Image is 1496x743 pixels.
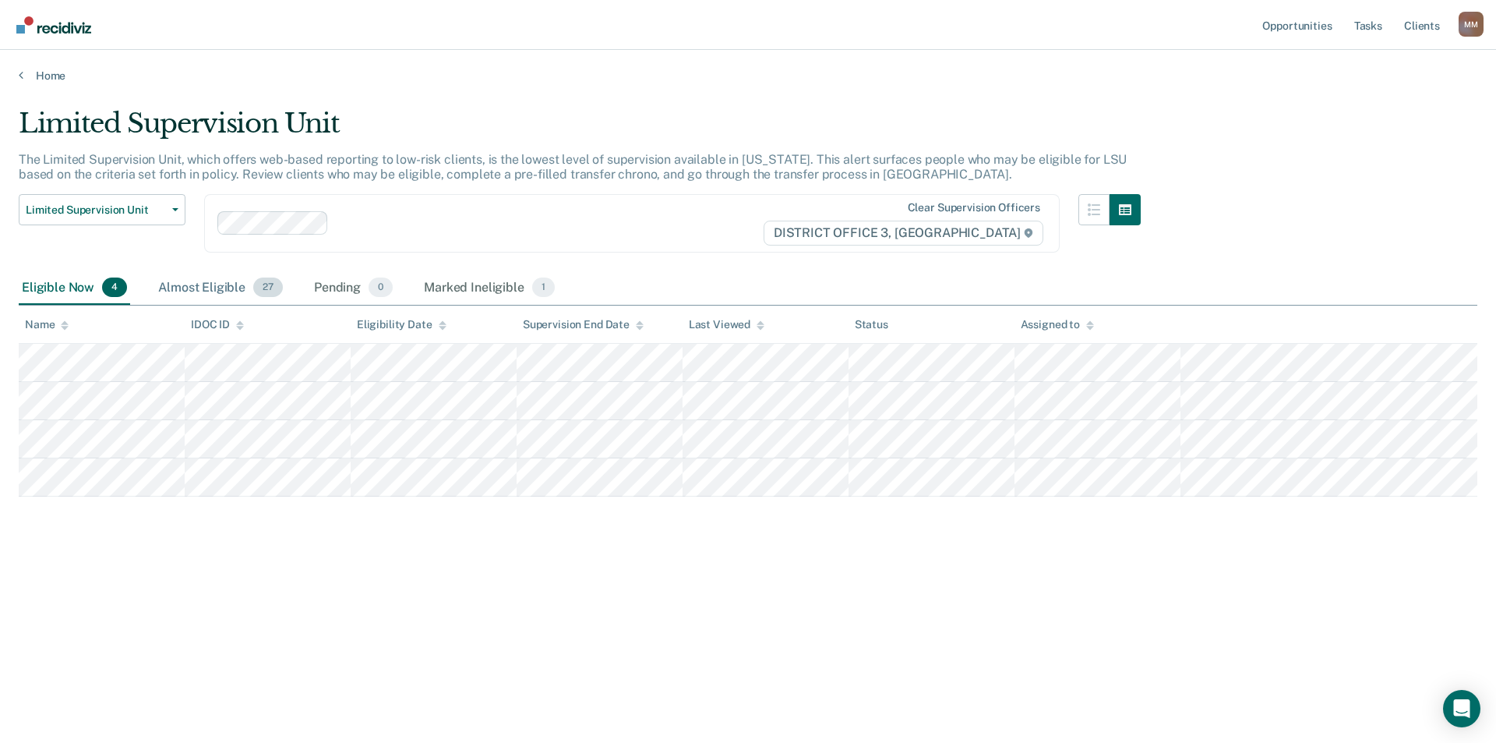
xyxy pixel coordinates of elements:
[421,271,558,306] div: Marked Ineligible1
[25,318,69,331] div: Name
[1021,318,1094,331] div: Assigned to
[311,271,396,306] div: Pending0
[908,201,1040,214] div: Clear supervision officers
[19,69,1477,83] a: Home
[155,271,286,306] div: Almost Eligible27
[1459,12,1484,37] button: Profile dropdown button
[689,318,764,331] div: Last Viewed
[102,278,127,298] span: 4
[191,318,244,331] div: IDOC ID
[19,152,1127,182] p: The Limited Supervision Unit, which offers web-based reporting to low-risk clients, is the lowest...
[19,108,1141,152] div: Limited Supervision Unit
[523,318,644,331] div: Supervision End Date
[19,271,130,306] div: Eligible Now4
[16,16,91,34] img: Recidiviz
[532,278,555,298] span: 1
[19,194,185,225] button: Limited Supervision Unit
[1459,12,1484,37] div: M M
[855,318,888,331] div: Status
[1443,690,1480,727] div: Open Intercom Messenger
[253,278,283,298] span: 27
[26,203,166,217] span: Limited Supervision Unit
[357,318,446,331] div: Eligibility Date
[369,278,393,298] span: 0
[764,221,1043,246] span: DISTRICT OFFICE 3, [GEOGRAPHIC_DATA]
